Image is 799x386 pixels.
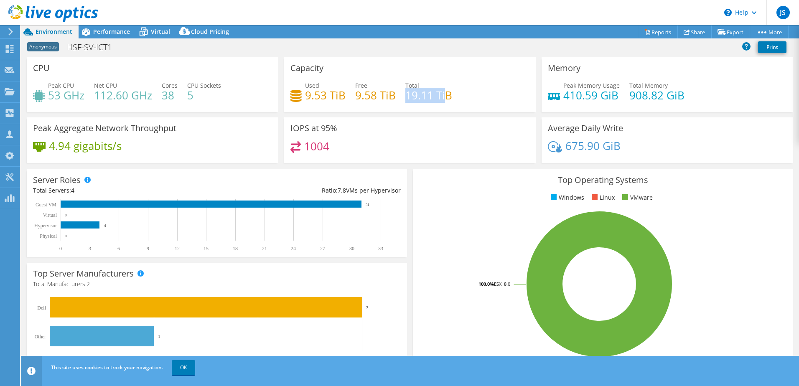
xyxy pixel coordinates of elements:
text: 3 [366,305,369,310]
h4: 9.58 TiB [355,91,396,100]
text: 12 [175,246,180,251]
h3: Top Operating Systems [419,175,787,185]
h1: HSF-SV-ICT1 [63,43,125,52]
text: Other [35,334,46,340]
span: Anonymous [27,42,59,51]
text: 1 [158,334,160,339]
h4: 4.94 gigabits/s [49,141,122,150]
h4: 5 [187,91,221,100]
h4: 1004 [304,142,329,151]
h3: Top Server Manufacturers [33,269,134,278]
text: Physical [40,233,57,239]
h3: Peak Aggregate Network Throughput [33,124,176,133]
h4: 908.82 GiB [629,91,684,100]
span: Environment [36,28,72,36]
span: CPU Sockets [187,81,221,89]
li: Windows [549,193,584,202]
h3: Average Daily Write [548,124,623,133]
text: 0 [59,246,62,251]
h4: 410.59 GiB [563,91,620,100]
text: 24 [291,246,296,251]
span: Total Memory [629,81,668,89]
text: Virtual [43,212,57,218]
text: 30 [349,246,354,251]
span: JS [776,6,790,19]
tspan: ESXi 8.0 [494,281,510,287]
text: 4 [104,223,106,228]
h4: Total Manufacturers: [33,279,401,289]
text: 21 [262,246,267,251]
div: Total Servers: [33,186,217,195]
a: Share [677,25,712,38]
text: 0 [65,213,67,217]
span: Peak Memory Usage [563,81,620,89]
span: Performance [93,28,130,36]
text: 31 [366,203,369,207]
text: Dell [37,305,46,311]
span: Net CPU [94,81,117,89]
a: Reports [638,25,678,38]
text: 15 [204,246,209,251]
h4: 53 GHz [48,91,84,100]
span: Peak CPU [48,81,74,89]
a: OK [172,360,195,375]
h4: 9.53 TiB [305,91,346,100]
tspan: 100.0% [478,281,494,287]
span: Cores [162,81,178,89]
text: 3 [89,246,91,251]
h3: Server Roles [33,175,81,185]
h4: 38 [162,91,178,100]
span: 7.8 [338,186,346,194]
text: 18 [233,246,238,251]
a: Export [711,25,750,38]
li: Linux [590,193,615,202]
h3: CPU [33,63,50,73]
text: Hypervisor [34,223,57,229]
span: 4 [71,186,74,194]
span: Used [305,81,319,89]
h4: 112.60 GHz [94,91,152,100]
text: Guest VM [36,202,56,208]
h4: 675.90 GiB [565,141,621,150]
text: 33 [378,246,383,251]
span: 2 [87,280,90,288]
h4: 19.11 TiB [405,91,452,100]
h3: IOPS at 95% [290,124,337,133]
h3: Memory [548,63,580,73]
span: Free [355,81,367,89]
li: VMware [620,193,653,202]
span: Total [405,81,419,89]
span: Cloud Pricing [191,28,229,36]
h3: Capacity [290,63,323,73]
div: Ratio: VMs per Hypervisor [217,186,401,195]
text: 0 [65,234,67,238]
svg: \n [724,9,732,16]
span: This site uses cookies to track your navigation. [51,364,163,371]
a: More [750,25,789,38]
text: 6 [117,246,120,251]
text: 27 [320,246,325,251]
a: Print [758,41,786,53]
span: Virtual [151,28,170,36]
text: 9 [147,246,149,251]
